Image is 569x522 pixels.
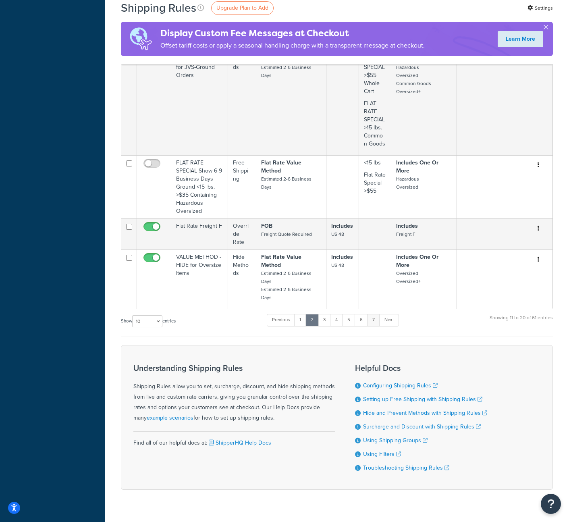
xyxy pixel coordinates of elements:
td: Free Shipping [228,155,256,218]
td: Override Rate [228,218,256,250]
a: 3 [318,314,331,326]
a: Previous [267,314,295,326]
a: Settings [527,2,553,14]
div: Shipping Rules allow you to set, surcharge, discount, and hide shipping methods from live and cus... [133,364,335,423]
a: Using Shipping Groups [363,436,428,445]
small: Hazardous Oversized [396,175,419,191]
div: Showing 11 to 20 of 61 entries [490,313,553,331]
td: VALUE METHOD - HIDE JVS-Postal for JVS-Ground Orders [171,44,228,155]
a: 6 [355,314,368,326]
small: Freight F [396,231,415,238]
small: Estimated 2-6 Business Days Estimated 2-6 Business Days [261,270,311,301]
a: ShipperHQ Help Docs [207,439,271,447]
a: 2 [305,314,319,326]
a: Hide and Prevent Methods with Shipping Rules [363,409,487,417]
button: Open Resource Center [541,494,561,514]
span: Upgrade Plan to Add [216,4,268,12]
small: Estimated 2-6 Business Days [261,64,311,79]
div: Find all of our helpful docs at: [133,431,335,448]
p: Offset tariff costs or apply a seasonal handling charge with a transparent message at checkout. [160,40,425,51]
p: FLAT RATE SPECIAL >15 lbs. Common Goods [364,100,386,148]
strong: Includes One Or More [396,158,438,175]
strong: Includes [331,222,353,230]
td: Flat Rate Freight F [171,218,228,250]
strong: Includes One Or More [396,253,438,269]
small: Oversized Oversized+ [396,270,421,285]
a: Using Filters [363,450,401,458]
a: Setting up Free Shipping with Shipping Rules [363,395,482,403]
strong: Includes [331,253,353,261]
small: Freight Quote Required [261,231,312,238]
small: Hazardous Oversized Common Goods Oversized+ [396,64,431,95]
td: Hide Methods [228,44,256,155]
a: Configuring Shipping Rules [363,381,438,390]
a: 1 [294,314,306,326]
strong: FOB [261,222,272,230]
a: 5 [342,314,355,326]
small: US 48 [331,231,344,238]
a: Next [379,314,399,326]
td: <15 lbs [359,155,391,218]
strong: Flat Rate Value Method [261,253,301,269]
h3: Understanding Shipping Rules [133,364,335,372]
h4: Display Custom Fee Messages at Checkout [160,27,425,40]
a: Surcharge and Discount with Shipping Rules [363,422,481,431]
td: FLAT RATE SPECIAL Show 6-9 Business Days Ground <15 lbs. >$35 Containing Hazardous Oversized [171,155,228,218]
img: duties-banner-06bc72dcb5fe05cb3f9472aba00be2ae8eb53ab6f0d8bb03d382ba314ac3c341.png [121,22,160,56]
a: 7 [367,314,380,326]
h3: Helpful Docs [355,364,487,372]
small: US 48 [331,262,344,269]
td: VALUE METHOD - HIDE for Oversize Items [171,250,228,309]
a: Upgrade Plan to Add [211,1,274,15]
a: Troubleshooting Shipping Rules [363,464,449,472]
strong: Includes [396,222,418,230]
small: Estimated 2-6 Business Days [261,175,311,191]
a: Learn More [498,31,543,47]
select: Showentries [132,315,162,327]
td: FLAT RATE SPECIAL >$55 Whole Cart [359,44,391,155]
p: Flat Rate Special >$55 [364,171,386,195]
strong: Flat Rate Value Method [261,158,301,175]
label: Show entries [121,315,176,327]
a: example scenarios [147,414,193,422]
td: Hide Methods [228,250,256,309]
a: 4 [330,314,343,326]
